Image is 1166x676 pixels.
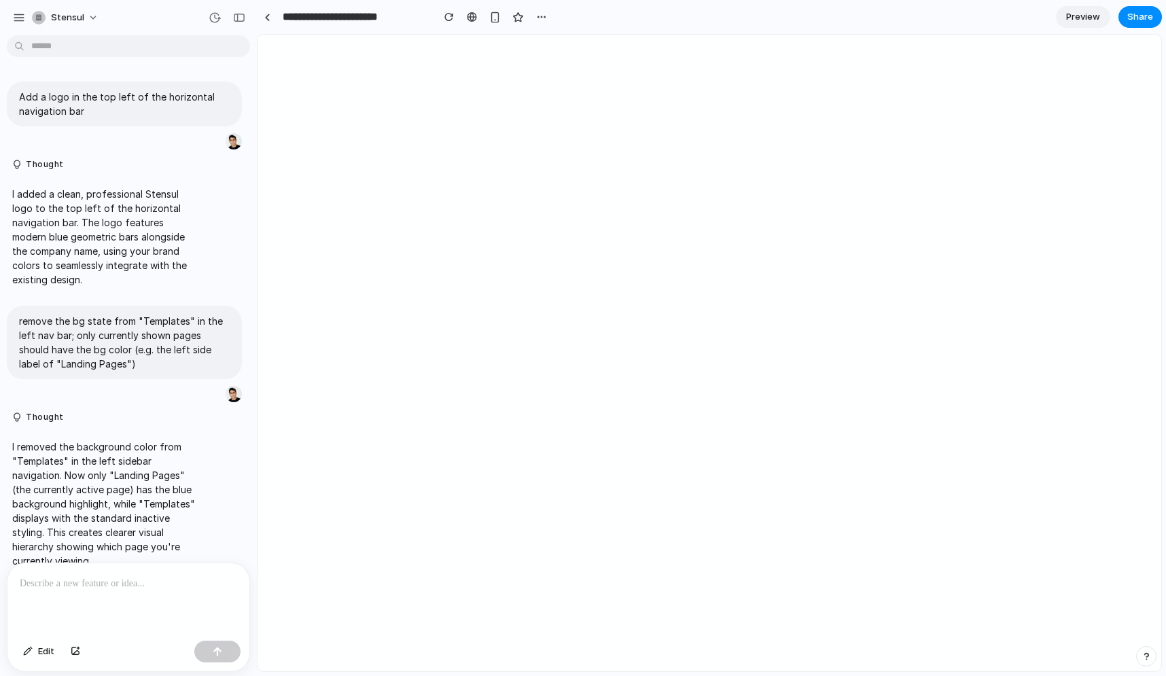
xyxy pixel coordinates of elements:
[1127,10,1153,24] span: Share
[1118,6,1162,28] button: Share
[1066,10,1100,24] span: Preview
[19,314,230,371] p: remove the bg state from "Templates" in the left nav bar; only currently shown pages should have ...
[12,440,200,568] p: I removed the background color from "Templates" in the left sidebar navigation. Now only "Landing...
[26,7,105,29] button: Stensul
[12,187,200,287] p: I added a clean, professional Stensul logo to the top left of the horizontal navigation bar. The ...
[1056,6,1110,28] a: Preview
[51,11,84,24] span: Stensul
[38,645,54,658] span: Edit
[19,90,230,118] p: Add a logo in the top left of the horizontal navigation bar
[16,641,61,662] button: Edit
